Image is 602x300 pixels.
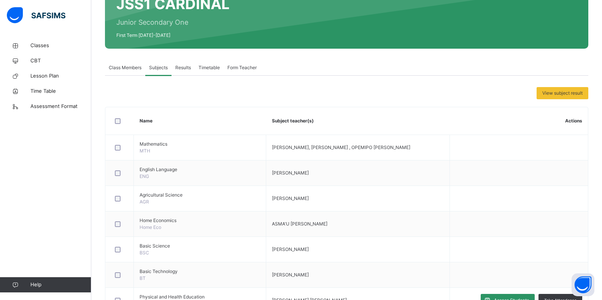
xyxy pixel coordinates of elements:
span: View subject result [542,90,583,97]
span: Lesson Plan [30,72,91,80]
span: Home Eco [140,224,161,230]
span: Help [30,281,91,289]
span: ENG [140,173,149,179]
span: Timetable [199,64,220,71]
span: English Language [140,166,260,173]
span: Subjects [149,64,168,71]
span: Assessment Format [30,103,91,110]
span: Form Teacher [227,64,257,71]
th: Name [134,107,266,135]
span: Mathematics [140,141,260,148]
span: Home Economics [140,217,260,224]
span: [PERSON_NAME] [272,246,309,252]
span: MTH [140,148,150,154]
span: [PERSON_NAME] [272,272,309,278]
span: Results [175,64,191,71]
th: Subject teacher(s) [266,107,450,135]
span: Classes [30,42,91,49]
span: Basic Technology [140,268,260,275]
button: Open asap [572,273,594,296]
span: [PERSON_NAME] [272,170,309,176]
span: Class Members [109,64,141,71]
span: BT [140,275,146,281]
span: Basic Science [140,243,260,249]
th: Actions [450,107,588,135]
span: AGR [140,199,149,205]
span: [PERSON_NAME] [272,195,309,201]
span: ASMA'U [PERSON_NAME] [272,221,327,227]
span: BSC [140,250,149,256]
span: Agricultural Science [140,192,260,198]
img: safsims [7,7,65,23]
span: Time Table [30,87,91,95]
span: [PERSON_NAME], [PERSON_NAME] , OPEMIPO [PERSON_NAME] [272,144,410,150]
span: CBT [30,57,91,65]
